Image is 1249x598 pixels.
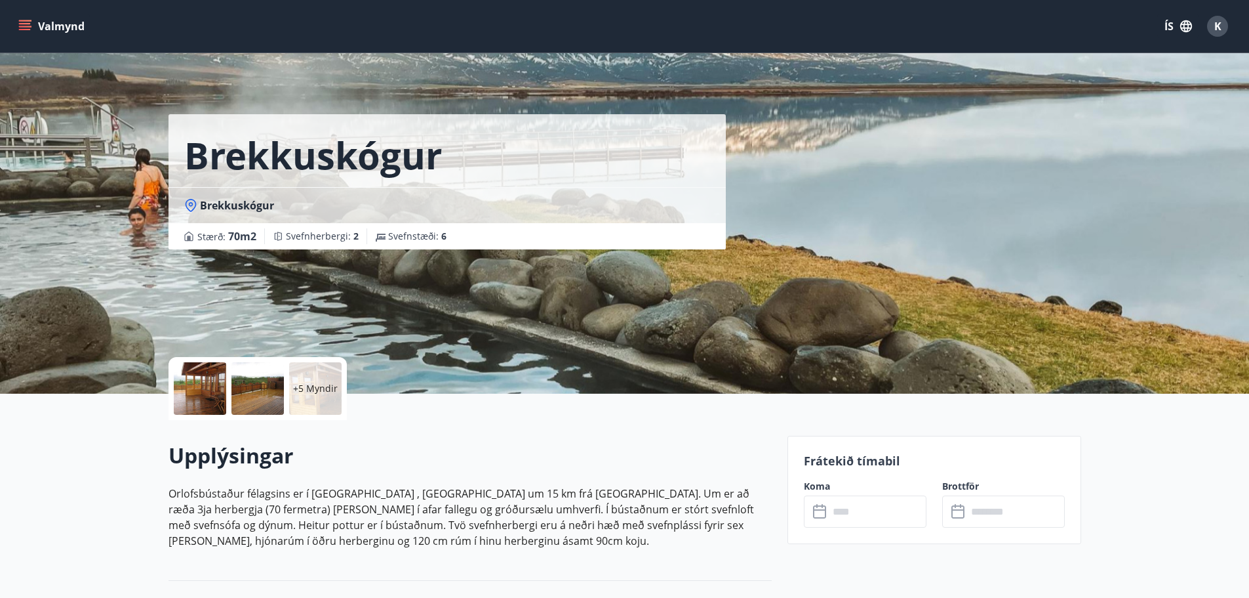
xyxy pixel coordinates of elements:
span: K [1214,19,1221,33]
label: Brottför [942,480,1065,493]
span: 70 m2 [228,229,256,244]
span: Stærð : [197,228,256,244]
h1: Brekkuskógur [184,130,442,180]
p: +5 Myndir [293,382,338,395]
span: Svefnherbergi : [286,230,359,243]
span: Brekkuskógur [200,198,274,213]
span: 6 [441,230,446,242]
button: menu [16,14,90,38]
button: K [1202,11,1233,42]
button: ÍS [1157,14,1199,38]
p: Frátekið tímabil [804,452,1065,469]
label: Koma [804,480,926,493]
h2: Upplýsingar [169,441,772,470]
span: 2 [353,230,359,242]
p: Orlofsbústaður félagsins er í [GEOGRAPHIC_DATA] , [GEOGRAPHIC_DATA] um 15 km frá [GEOGRAPHIC_DATA... [169,486,772,549]
span: Svefnstæði : [388,230,446,243]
